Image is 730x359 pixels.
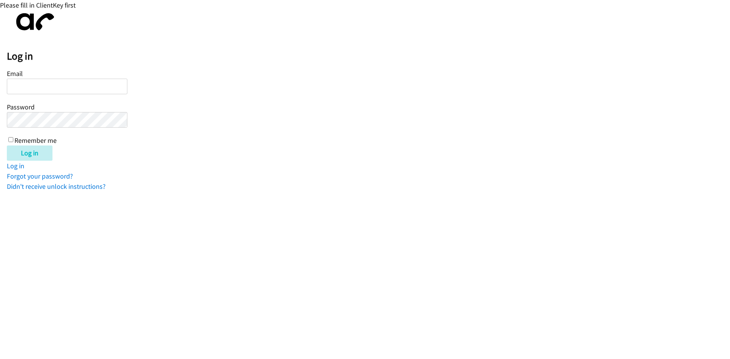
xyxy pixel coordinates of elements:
[14,136,57,145] label: Remember me
[7,161,24,170] a: Log in
[7,103,35,111] label: Password
[7,172,73,180] a: Forgot your password?
[7,69,23,78] label: Email
[7,50,730,63] h2: Log in
[7,145,52,161] input: Log in
[7,182,106,191] a: Didn't receive unlock instructions?
[7,7,60,37] img: aphone-8a226864a2ddd6a5e75d1ebefc011f4aa8f32683c2d82f3fb0802fe031f96514.svg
